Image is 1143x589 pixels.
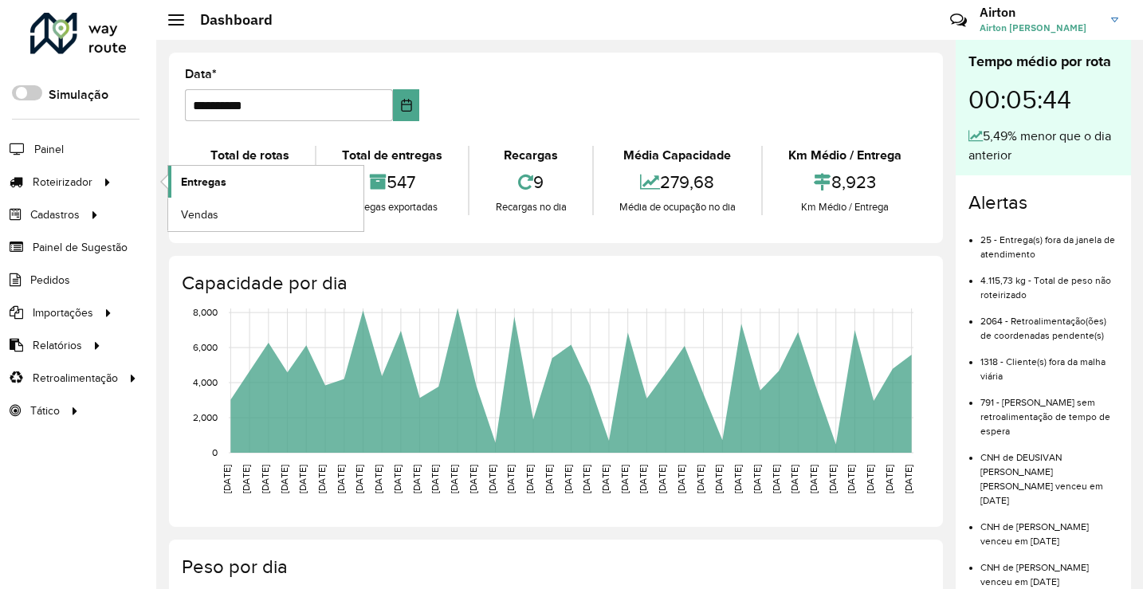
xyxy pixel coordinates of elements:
text: [DATE] [827,465,838,493]
div: Média Capacidade [598,146,757,165]
div: 279,68 [598,165,757,199]
text: [DATE] [505,465,516,493]
text: [DATE] [392,465,403,493]
div: 5,49% menor que o dia anterior [968,127,1118,165]
text: [DATE] [411,465,422,493]
text: [DATE] [657,465,667,493]
div: Km Médio / Entrega [767,146,923,165]
div: 9 [473,165,587,199]
div: Entregas exportadas [320,199,464,215]
span: Relatórios [33,337,82,354]
li: 791 - [PERSON_NAME] sem retroalimentação de tempo de espera [980,383,1118,438]
span: Roteirizador [33,174,92,190]
text: [DATE] [279,465,289,493]
text: 4,000 [193,377,218,387]
button: Choose Date [393,89,419,121]
text: [DATE] [373,465,383,493]
text: [DATE] [336,465,346,493]
text: [DATE] [316,465,327,493]
li: 1318 - Cliente(s) fora da malha viária [980,343,1118,383]
li: 25 - Entrega(s) fora da janela de atendimento [980,221,1118,261]
div: Recargas no dia [473,199,587,215]
li: 4.115,73 kg - Total de peso não roteirizado [980,261,1118,302]
text: [DATE] [846,465,856,493]
h4: Capacidade por dia [182,272,927,295]
div: Tempo médio por rota [968,51,1118,73]
div: 547 [320,165,464,199]
text: 2,000 [193,412,218,422]
span: Painel [34,141,64,158]
label: Simulação [49,85,108,104]
div: Recargas [473,146,587,165]
span: Airton [PERSON_NAME] [980,21,1099,35]
text: [DATE] [733,465,743,493]
div: Média de ocupação no dia [598,199,757,215]
span: Tático [30,402,60,419]
label: Data [185,65,217,84]
text: [DATE] [903,465,913,493]
text: [DATE] [581,465,591,493]
text: [DATE] [430,465,440,493]
text: [DATE] [619,465,630,493]
text: [DATE] [260,465,270,493]
li: CNH de [PERSON_NAME] venceu em [DATE] [980,548,1118,589]
text: [DATE] [524,465,535,493]
div: 00:05:44 [968,73,1118,127]
text: [DATE] [544,465,554,493]
li: 2064 - Retroalimentação(ões) de coordenadas pendente(s) [980,302,1118,343]
text: [DATE] [713,465,724,493]
text: [DATE] [468,465,478,493]
li: CNH de [PERSON_NAME] venceu em [DATE] [980,508,1118,548]
span: Vendas [181,206,218,223]
span: Pedidos [30,272,70,289]
text: 8,000 [193,307,218,317]
text: [DATE] [789,465,799,493]
h4: Peso por dia [182,556,927,579]
span: Entregas [181,174,226,190]
text: [DATE] [297,465,308,493]
text: [DATE] [600,465,611,493]
text: [DATE] [638,465,648,493]
text: [DATE] [808,465,819,493]
div: 8,923 [767,165,923,199]
span: Painel de Sugestão [33,239,128,256]
text: [DATE] [563,465,573,493]
text: 6,000 [193,342,218,352]
div: Km Médio / Entrega [767,199,923,215]
a: Vendas [168,198,363,230]
text: [DATE] [354,465,364,493]
text: [DATE] [771,465,781,493]
text: [DATE] [695,465,705,493]
h3: Airton [980,5,1099,20]
a: Entregas [168,166,363,198]
text: 0 [212,447,218,457]
div: Total de rotas [189,146,311,165]
a: Contato Rápido [941,3,976,37]
text: [DATE] [487,465,497,493]
h4: Alertas [968,191,1118,214]
text: [DATE] [865,465,875,493]
text: [DATE] [222,465,232,493]
text: [DATE] [884,465,894,493]
li: CNH de DEUSIVAN [PERSON_NAME] [PERSON_NAME] venceu em [DATE] [980,438,1118,508]
span: Cadastros [30,206,80,223]
text: [DATE] [241,465,251,493]
text: [DATE] [449,465,459,493]
span: Importações [33,304,93,321]
div: Total de entregas [320,146,464,165]
h2: Dashboard [184,11,273,29]
text: [DATE] [752,465,762,493]
span: Retroalimentação [33,370,118,387]
text: [DATE] [676,465,686,493]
